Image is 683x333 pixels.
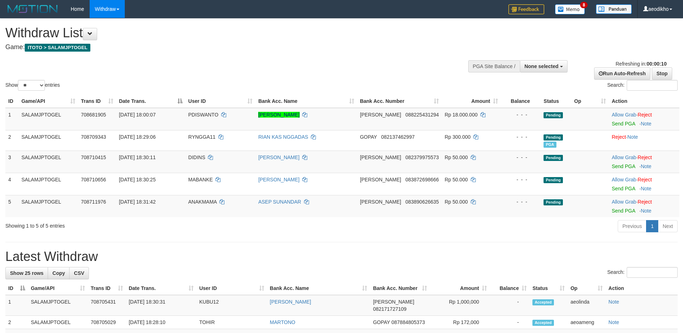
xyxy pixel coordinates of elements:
[641,121,651,127] a: Note
[641,208,651,214] a: Note
[28,282,88,295] th: Game/API: activate to sort column ascending
[5,26,448,40] h1: Withdraw List
[490,295,530,316] td: -
[258,199,301,205] a: ASEP SUNANDAR
[373,306,406,312] span: Copy 082171727109 to clipboard
[5,44,448,51] h4: Game:
[504,133,538,141] div: - - -
[490,316,530,329] td: -
[88,295,126,316] td: 708705431
[612,112,637,118] span: ·
[430,295,490,316] td: Rp 1,000,000
[609,108,679,130] td: ·
[501,95,541,108] th: Balance
[606,282,678,295] th: Action
[594,67,650,80] a: Run Auto-Refresh
[360,199,401,205] span: [PERSON_NAME]
[445,112,478,118] span: Rp 18.000.000
[430,316,490,329] td: Rp 172,000
[612,134,626,140] a: Reject
[445,199,468,205] span: Rp 50.000
[18,80,45,91] select: Showentries
[196,282,267,295] th: User ID: activate to sort column ascending
[188,154,205,160] span: DIDINS
[119,177,156,182] span: [DATE] 18:30:25
[612,177,637,182] span: ·
[360,154,401,160] span: [PERSON_NAME]
[69,267,89,279] a: CSV
[5,95,19,108] th: ID
[641,163,651,169] a: Note
[612,163,635,169] a: Send PGA
[116,95,185,108] th: Date Trans.: activate to sort column descending
[490,282,530,295] th: Balance: activate to sort column ascending
[504,198,538,205] div: - - -
[258,112,299,118] a: [PERSON_NAME]
[532,299,554,305] span: Accepted
[638,154,652,160] a: Reject
[126,295,196,316] td: [DATE] 18:30:31
[81,134,106,140] span: 708709343
[258,154,299,160] a: [PERSON_NAME]
[5,282,28,295] th: ID: activate to sort column descending
[119,112,156,118] span: [DATE] 18:00:07
[616,61,667,67] span: Refreshing in:
[638,177,652,182] a: Reject
[360,177,401,182] span: [PERSON_NAME]
[270,319,295,325] a: MARTONO
[445,154,468,160] span: Rp 50.000
[5,316,28,329] td: 2
[196,295,267,316] td: KUBU12
[405,112,439,118] span: Copy 088225431294 to clipboard
[258,134,308,140] a: RIAN KAS NGGADAS
[81,112,106,118] span: 708681905
[5,80,60,91] label: Show entries
[445,177,468,182] span: Rp 50.000
[525,63,559,69] span: None selected
[5,219,279,229] div: Showing 1 to 5 of 5 entries
[373,299,414,305] span: [PERSON_NAME]
[544,142,556,148] span: Marked by aeoameng
[19,151,78,173] td: SALAMJPTOGEL
[445,134,470,140] span: Rp 300.000
[5,249,678,264] h1: Latest Withdraw
[612,154,637,160] span: ·
[638,199,652,205] a: Reject
[544,177,563,183] span: Pending
[81,177,106,182] span: 708710656
[544,155,563,161] span: Pending
[188,134,215,140] span: RYNGGA11
[81,199,106,205] span: 708711976
[638,112,652,118] a: Reject
[185,95,255,108] th: User ID: activate to sort column ascending
[508,4,544,14] img: Feedback.jpg
[19,173,78,195] td: SALAMJPTOGEL
[504,154,538,161] div: - - -
[258,177,299,182] a: [PERSON_NAME]
[544,112,563,118] span: Pending
[568,316,606,329] td: aeoameng
[19,108,78,130] td: SALAMJPTOGEL
[373,319,390,325] span: GOPAY
[580,2,588,8] span: 8
[612,186,635,191] a: Send PGA
[658,220,678,232] a: Next
[405,154,439,160] span: Copy 082379975573 to clipboard
[5,267,48,279] a: Show 25 rows
[19,195,78,217] td: SALAMJPTOGEL
[370,282,430,295] th: Bank Acc. Number: activate to sort column ascending
[405,177,439,182] span: Copy 083872698666 to clipboard
[48,267,70,279] a: Copy
[196,316,267,329] td: TOHIR
[532,320,554,326] span: Accepted
[627,80,678,91] input: Search:
[88,316,126,329] td: 708705029
[609,130,679,151] td: ·
[392,319,425,325] span: Copy 087884805373 to clipboard
[25,44,90,52] span: ITOTO > SALAMJPTOGEL
[607,267,678,278] label: Search:
[612,121,635,127] a: Send PGA
[612,199,636,205] a: Allow Grab
[608,299,619,305] a: Note
[442,95,501,108] th: Amount: activate to sort column ascending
